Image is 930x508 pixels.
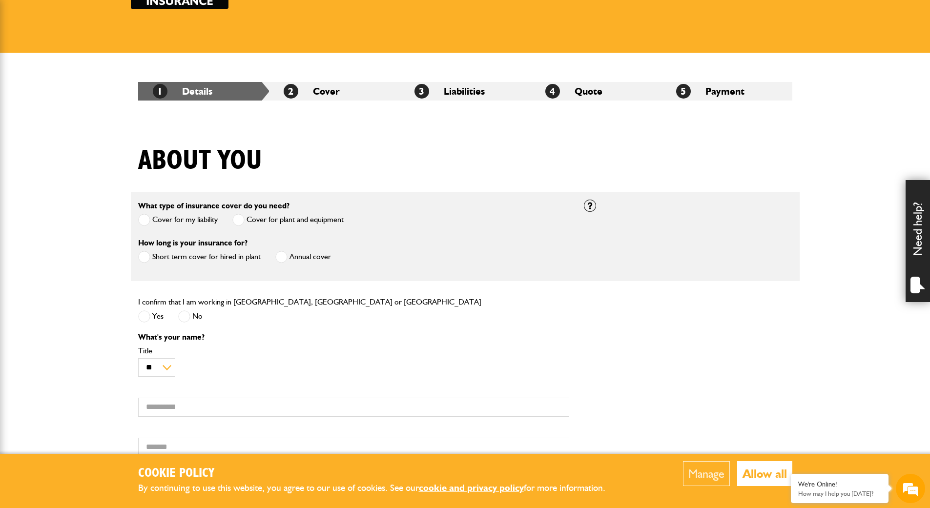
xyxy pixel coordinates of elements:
[138,466,621,481] h2: Cookie Policy
[153,84,167,99] span: 1
[661,82,792,101] li: Payment
[232,214,344,226] label: Cover for plant and equipment
[683,461,730,486] button: Manage
[269,82,400,101] li: Cover
[676,84,691,99] span: 5
[160,5,184,28] div: Minimize live chat window
[798,490,881,497] p: How may I help you today?
[138,82,269,101] li: Details
[138,202,289,210] label: What type of insurance cover do you need?
[798,480,881,488] div: We're Online!
[737,461,792,486] button: Allow all
[13,90,178,112] input: Enter your last name
[284,84,298,99] span: 2
[138,333,569,341] p: What's your name?
[138,251,261,263] label: Short term cover for hired in plant
[138,310,164,323] label: Yes
[138,214,218,226] label: Cover for my liability
[531,82,661,101] li: Quote
[400,82,531,101] li: Liabilities
[138,298,481,306] label: I confirm that I am working in [GEOGRAPHIC_DATA], [GEOGRAPHIC_DATA] or [GEOGRAPHIC_DATA]
[13,177,178,292] textarea: Type your message and hit 'Enter'
[138,481,621,496] p: By continuing to use this website, you agree to our use of cookies. See our for more information.
[414,84,429,99] span: 3
[17,54,41,68] img: d_20077148190_company_1631870298795_20077148190
[13,119,178,141] input: Enter your email address
[138,239,248,247] label: How long is your insurance for?
[13,148,178,169] input: Enter your phone number
[133,301,177,314] em: Start Chat
[275,251,331,263] label: Annual cover
[138,347,569,355] label: Title
[51,55,164,67] div: Chat with us now
[138,144,262,177] h1: About you
[906,180,930,302] div: Need help?
[545,84,560,99] span: 4
[419,482,524,493] a: cookie and privacy policy
[178,310,203,323] label: No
